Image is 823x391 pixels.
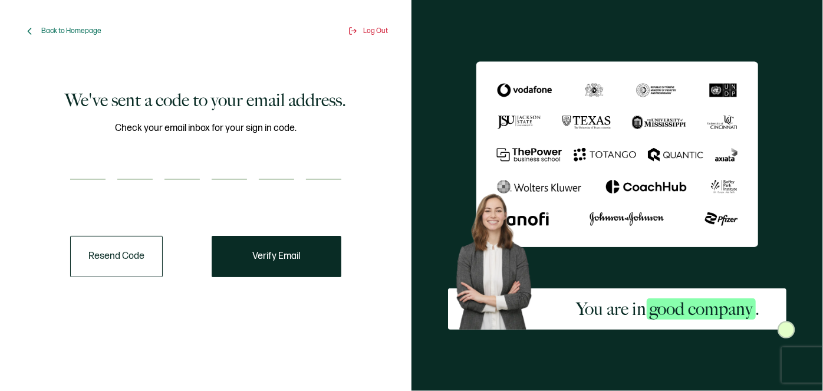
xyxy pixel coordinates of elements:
img: Sertifier We've sent a code to your email address. [476,61,759,248]
img: Sertifier Signup - You are in <span class="strong-h">good company</span>. Hero [448,187,549,330]
span: good company [647,298,756,320]
img: Sertifier Signup [778,321,795,339]
button: Resend Code [70,236,163,277]
span: Back to Homepage [41,27,101,35]
span: Log Out [363,27,388,35]
h2: You are in . [577,297,760,321]
span: Check your email inbox for your sign in code. [115,121,297,136]
button: Verify Email [212,236,341,277]
span: Verify Email [253,252,301,261]
h1: We've sent a code to your email address. [65,88,347,112]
